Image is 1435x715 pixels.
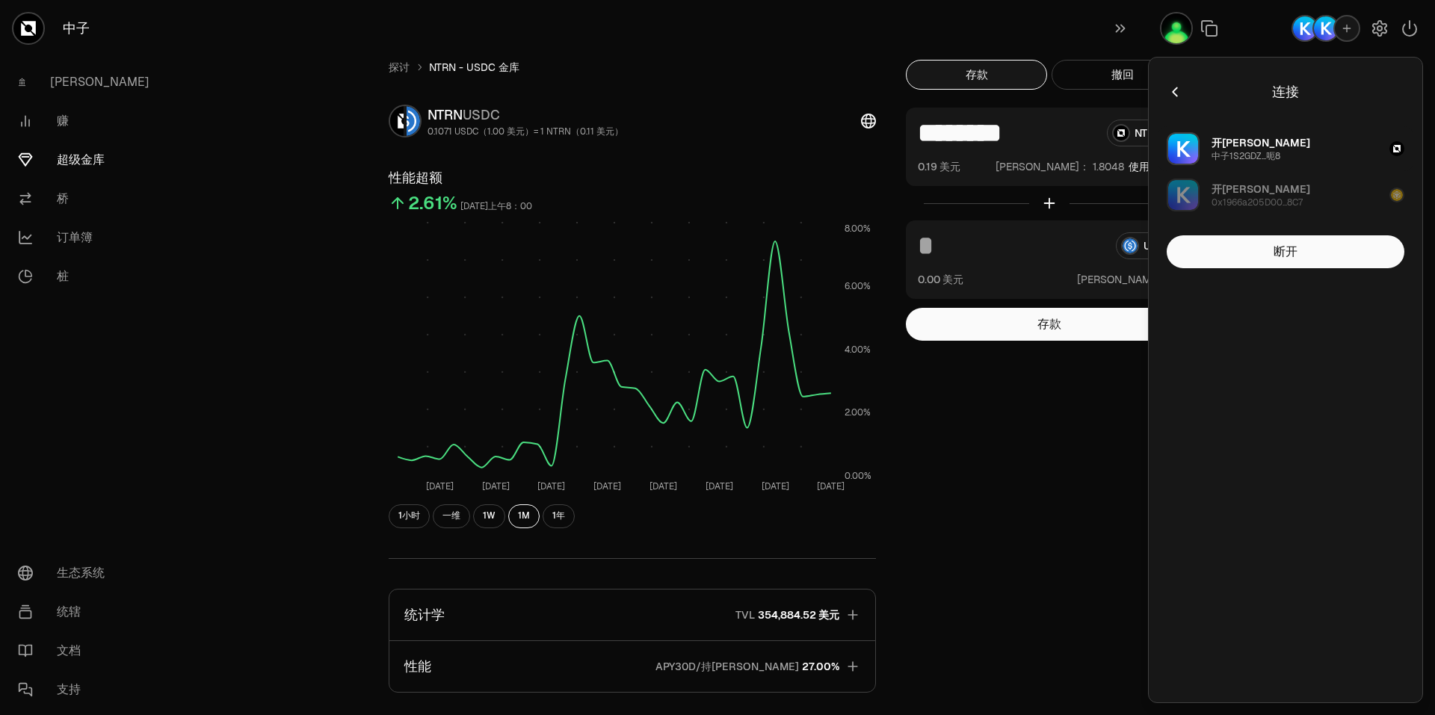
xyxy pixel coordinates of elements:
font: 桩 [57,267,69,285]
div: 2.61% [408,191,457,215]
span: USDC [463,106,500,123]
div: 开[PERSON_NAME] [1212,135,1310,150]
font: [PERSON_NAME] [50,73,149,91]
tspan: [DATE] [537,480,565,492]
a: 订单簿 [6,218,161,257]
div: 中子1S2GDZ...呃8 [1212,150,1280,162]
tspan: 4.00% [845,344,871,356]
div: NTRN [428,105,623,126]
font: 生态系统 [57,564,105,582]
p: 统计学 [404,604,445,625]
a: 桩 [6,257,161,296]
font: 支持 [57,681,81,699]
button: 断开 [1167,235,1404,268]
a: 超级金库 [6,140,161,179]
img: 开普尔 [1161,13,1191,43]
img: NTRN标志 [390,106,404,136]
div: 连接 [1272,81,1299,102]
font: 超级金库 [57,151,105,169]
img: 开普尔 [1314,16,1338,40]
button: 统计学TVL354,884.52 美元 [389,589,875,640]
button: 开普尔开[PERSON_NAME]中子1S2GDZ...呃8 [1158,126,1413,171]
a: 支持 [6,670,161,709]
a: 文档 [6,631,161,670]
tspan: 6.00% [845,280,871,292]
img: 开普尔 [1168,180,1198,210]
p: APY30D/持[PERSON_NAME] [655,659,799,674]
button: 1M [508,504,540,528]
a: 桥 [6,179,161,218]
div: 开[PERSON_NAME] [1212,182,1310,196]
button: 开普尔开普尔 [1291,15,1360,42]
nav: 面包屑 [389,60,876,75]
button: 1年 [543,504,575,528]
a: 统辖 [6,592,161,631]
a: 赚 [6,102,161,140]
img: 币安标志 [1391,189,1403,201]
div: 0.1071 USDC（1.00 美元）= 1 NTRN（0.11 美元） [428,126,623,137]
p: TVL [735,607,755,622]
tspan: 8.00% [845,223,871,235]
div: 0x1966a205D00...8C7 [1212,196,1303,208]
button: 开普尔 [1160,12,1193,45]
span: NTRN - USDC 金库 [429,60,519,75]
button: 性能APY30D/持[PERSON_NAME]27.00% [389,641,875,692]
span: 354,884.52 美元 [758,607,839,622]
button: 1W [473,504,505,528]
button: 存款 [906,60,1047,90]
tspan: [DATE] [762,480,789,492]
span: 27.00% [802,659,839,674]
font: 赚 [57,112,69,130]
button: 一维 [433,504,470,528]
font: 订单簿 [57,229,93,247]
font: 统辖 [57,603,81,621]
tspan: [DATE] [482,480,510,492]
button: 存款 [906,308,1193,341]
div: [DATE]上午8：00 [460,198,532,215]
font: 文档 [57,642,81,660]
tspan: 2.00% [845,406,871,418]
img: USDC 标志 [407,106,420,136]
h3: 性能超额 [389,167,876,188]
img: 开普尔 [1293,16,1317,40]
tspan: [DATE] [817,480,845,492]
font: 中子 [63,18,90,39]
button: 开普尔开[PERSON_NAME]0x1966a205D00...8C7币安标志 [1158,173,1413,217]
button: 1小时 [389,504,430,528]
a: 生态系统 [6,554,161,592]
a: 探讨 [389,60,410,75]
tspan: [DATE] [593,480,621,492]
p: 性能 [404,656,431,677]
button: 撤回 [1052,60,1193,90]
button: 0.00 美元 [918,271,963,287]
button: 0.19 美元 [918,158,960,174]
img: 开普尔 [1168,134,1198,164]
tspan: [DATE] [426,480,454,492]
span: [PERSON_NAME]： [996,159,1090,174]
font: 桥 [57,190,69,208]
a: [PERSON_NAME] [6,63,161,102]
span: [PERSON_NAME]： [1077,272,1171,287]
tspan: [DATE] [706,480,733,492]
tspan: 0.00% [845,470,871,482]
tspan: [DATE] [649,480,677,492]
